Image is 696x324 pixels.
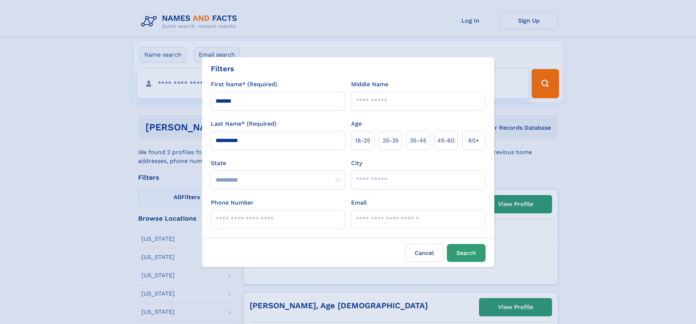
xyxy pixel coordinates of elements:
label: Email [351,198,367,207]
label: Cancel [405,244,444,262]
span: 18‑25 [355,136,370,145]
span: 35‑45 [410,136,426,145]
div: Filters [211,63,234,74]
label: City [351,159,362,168]
span: 45‑60 [437,136,455,145]
label: Middle Name [351,80,388,89]
span: 60+ [468,136,479,145]
label: Age [351,119,362,128]
label: Phone Number [211,198,254,207]
label: First Name* (Required) [211,80,277,89]
span: 25‑35 [383,136,399,145]
label: Last Name* (Required) [211,119,277,128]
button: Search [447,244,486,262]
label: State [211,159,345,168]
